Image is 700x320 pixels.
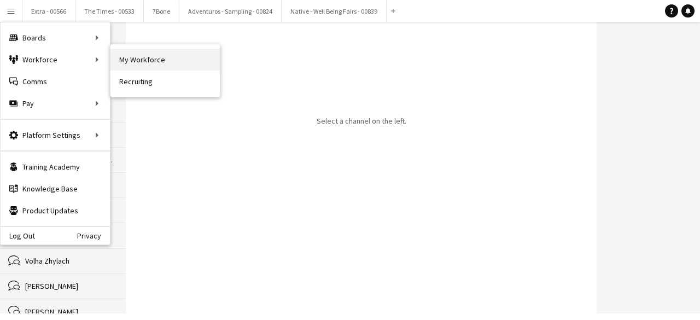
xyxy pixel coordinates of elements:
a: Comms [1,71,110,92]
a: Recruiting [110,71,220,92]
button: Extra - 00566 [22,1,75,22]
a: Training Academy [1,156,110,178]
div: Pay [1,92,110,114]
div: [PERSON_NAME] [25,307,115,317]
div: Volha Zhylach [25,256,115,266]
a: Product Updates [1,200,110,222]
a: Knowledge Base [1,178,110,200]
a: Privacy [77,231,110,240]
button: Native - Well Being Fairs - 00839 [282,1,387,22]
button: 7Bone [144,1,179,22]
button: Adventuros - Sampling - 00824 [179,1,282,22]
a: Log Out [1,231,35,240]
div: Workforce [1,49,110,71]
div: [PERSON_NAME] [25,281,115,291]
div: Boards [1,27,110,49]
button: The Times - 00533 [75,1,144,22]
div: Platform Settings [1,124,110,146]
a: My Workforce [110,49,220,71]
p: Select a channel on the left. [317,116,406,126]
